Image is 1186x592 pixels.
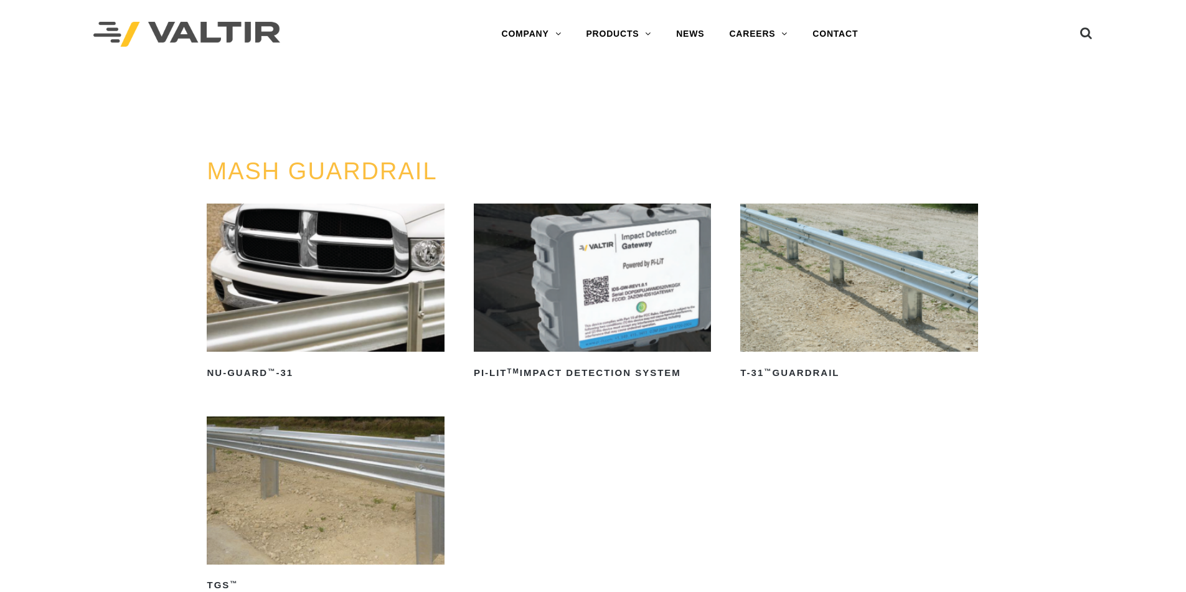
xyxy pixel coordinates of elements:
img: Valtir [93,22,280,47]
a: PI-LITTMImpact Detection System [474,204,711,383]
a: CAREERS [717,22,800,47]
sup: ™ [268,367,276,375]
a: PRODUCTS [573,22,664,47]
sup: TM [507,367,520,375]
h2: T-31 Guardrail [740,363,977,383]
h2: NU-GUARD -31 [207,363,444,383]
a: NEWS [664,22,717,47]
a: NU-GUARD™-31 [207,204,444,383]
a: MASH GUARDRAIL [207,158,437,184]
sup: ™ [764,367,772,375]
a: CONTACT [800,22,870,47]
h2: PI-LIT Impact Detection System [474,363,711,383]
a: COMPANY [489,22,573,47]
sup: ™ [230,580,238,587]
a: T-31™Guardrail [740,204,977,383]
